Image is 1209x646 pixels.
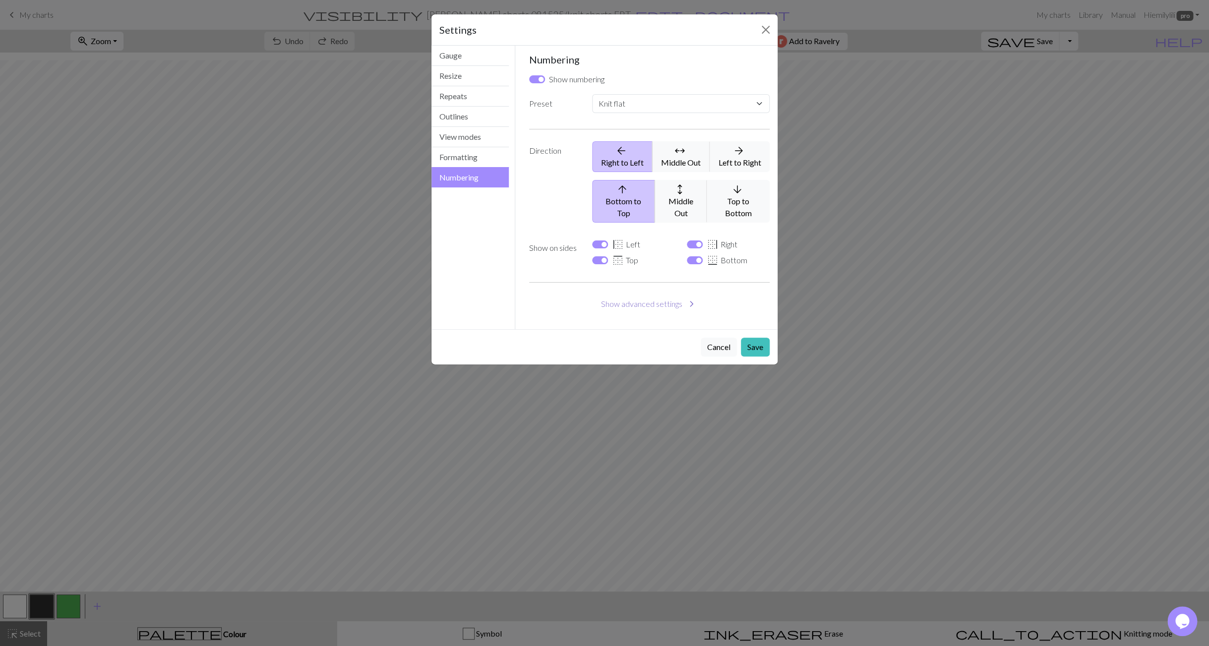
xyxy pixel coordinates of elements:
button: Show advanced settings [529,294,770,313]
span: chevron_right [686,297,698,311]
label: Direction [523,141,586,231]
label: Left [612,238,640,250]
span: arrow_forward [732,144,744,158]
span: border_top [612,253,624,267]
iframe: chat widget [1167,606,1199,636]
label: Show numbering [549,73,604,85]
h5: Settings [439,22,477,37]
label: Top [612,254,638,266]
button: Cancel [701,338,737,356]
button: Numbering [431,167,509,187]
button: View modes [431,127,509,147]
span: arrow_back [615,144,627,158]
h5: Numbering [529,54,770,65]
button: Save [741,338,770,356]
button: Middle Out [655,180,707,223]
button: Resize [431,66,509,86]
button: Repeats [431,86,509,107]
span: border_right [707,237,719,251]
button: Right to Left [592,141,653,172]
span: arrow_downward [731,182,743,196]
span: border_bottom [707,253,719,267]
button: Top to Bottom [707,180,770,223]
label: Right [707,238,737,250]
button: Close [758,22,774,38]
button: Outlines [431,107,509,127]
label: Show on sides [523,238,586,270]
button: Gauge [431,46,509,66]
label: Preset [523,94,586,117]
span: arrows_outward [673,183,687,195]
button: Formatting [431,147,509,168]
span: border_left [612,237,624,251]
button: Left to Right [710,141,770,172]
button: Middle Out [652,141,710,172]
span: arrow_upward [616,182,628,196]
button: Bottom to Top [592,180,656,223]
span: arrows_outward [674,144,686,158]
label: Bottom [707,254,747,266]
